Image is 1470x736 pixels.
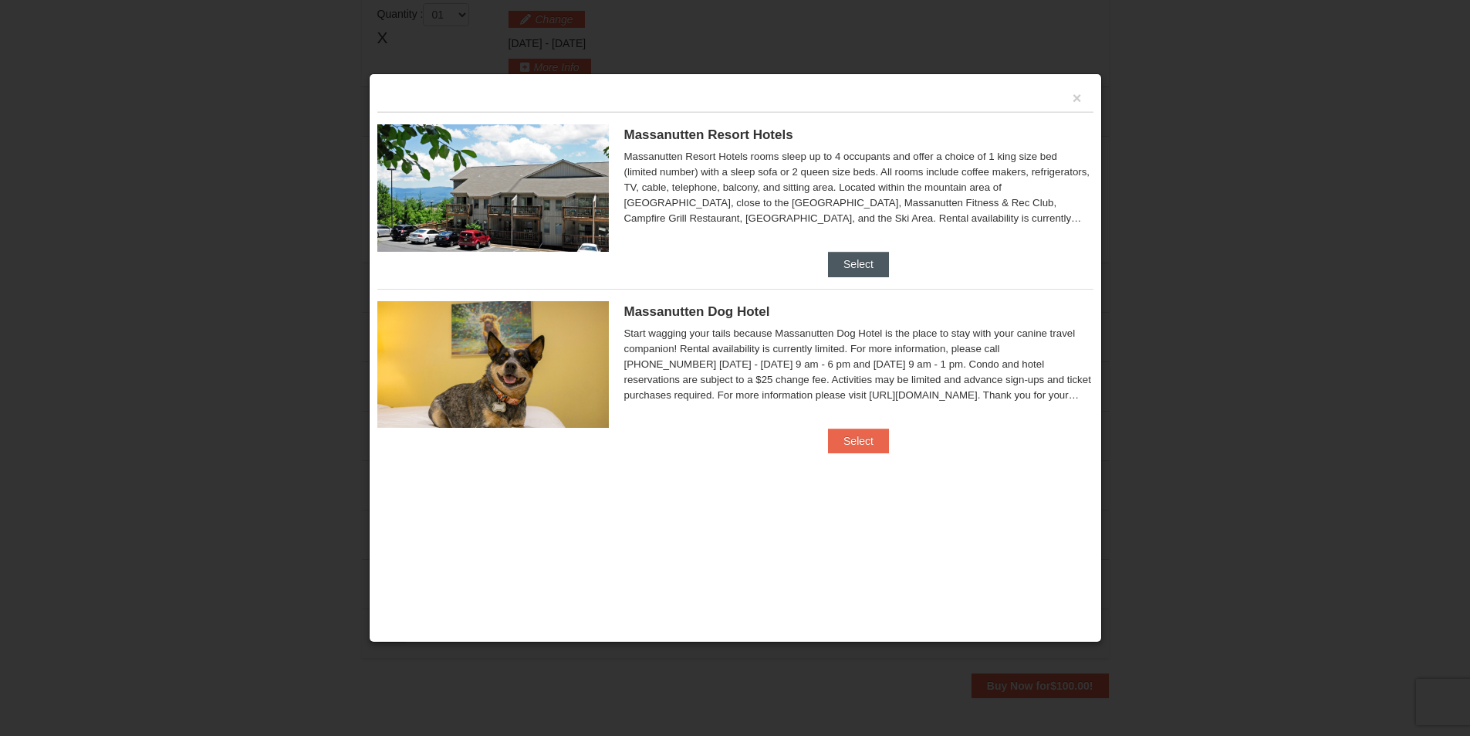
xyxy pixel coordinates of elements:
[377,124,609,251] img: 19219026-1-e3b4ac8e.jpg
[624,149,1093,226] div: Massanutten Resort Hotels rooms sleep up to 4 occupants and offer a choice of 1 king size bed (li...
[1073,90,1082,106] button: ×
[624,326,1093,403] div: Start wagging your tails because Massanutten Dog Hotel is the place to stay with your canine trav...
[377,301,609,428] img: 27428181-5-81c892a3.jpg
[624,127,793,142] span: Massanutten Resort Hotels
[828,252,889,276] button: Select
[828,429,889,453] button: Select
[624,304,770,319] span: Massanutten Dog Hotel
